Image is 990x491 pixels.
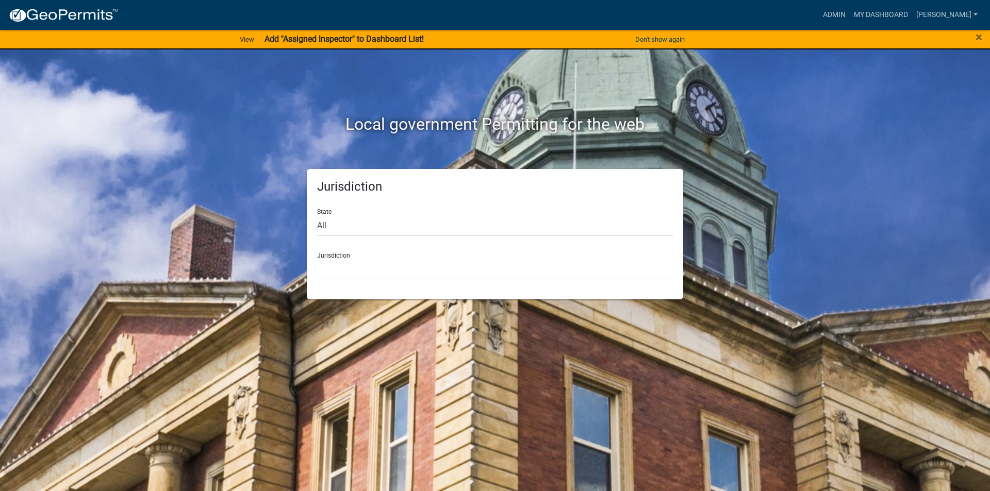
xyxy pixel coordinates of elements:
[317,179,673,194] h5: Jurisdiction
[912,5,982,25] a: [PERSON_NAME]
[976,31,982,43] button: Close
[265,34,424,44] strong: Add "Assigned Inspector" to Dashboard List!
[209,114,781,134] h2: Local government Permitting for the web
[819,5,850,25] a: Admin
[850,5,912,25] a: My Dashboard
[236,31,258,48] a: View
[976,30,982,44] span: ×
[631,31,689,48] button: Don't show again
